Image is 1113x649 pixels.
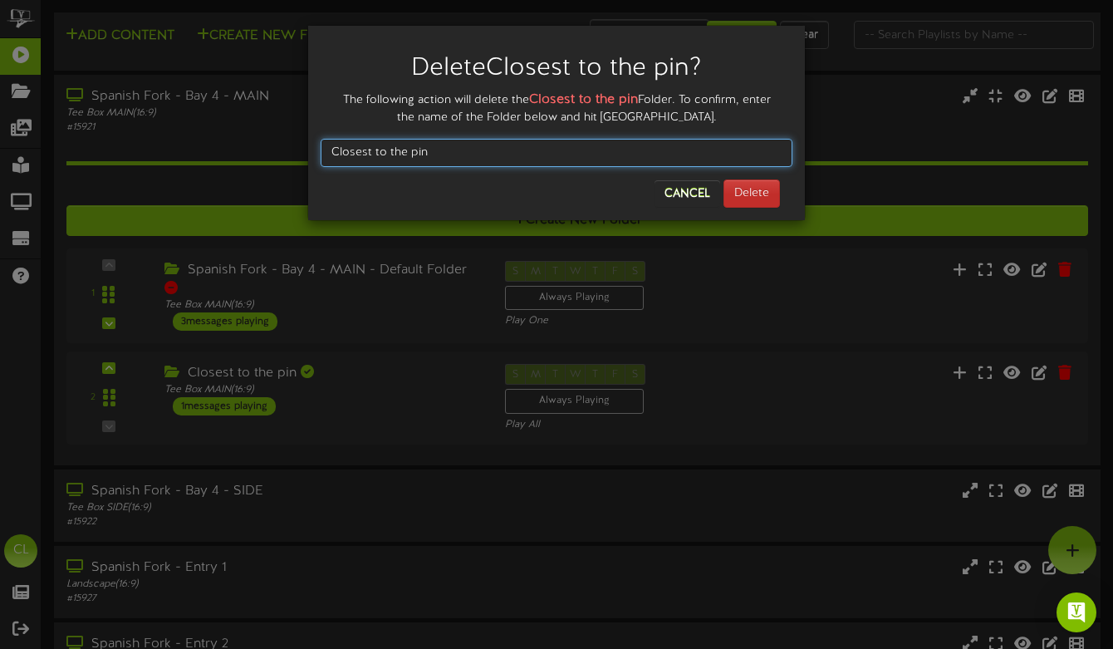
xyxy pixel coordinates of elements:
[321,91,792,126] div: The following action will delete the Folder. To confirm, enter the name of the Folder below and h...
[529,92,638,107] strong: Closest to the pin
[723,179,780,208] button: Delete
[333,55,780,82] h2: Delete Closest to the pin ?
[655,180,720,207] button: Cancel
[321,139,792,167] input: Closest to the pin
[1057,592,1096,632] div: Open Intercom Messenger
